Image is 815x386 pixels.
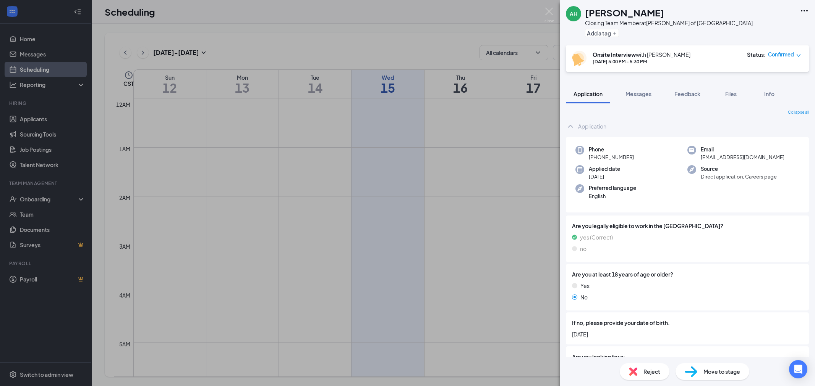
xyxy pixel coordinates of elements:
[589,184,636,192] span: Preferred language
[580,233,613,241] span: yes (Correct)
[800,6,809,15] svg: Ellipses
[580,281,590,290] span: Yes
[625,90,651,97] span: Messages
[701,146,784,153] span: Email
[788,109,809,116] span: Collapse all
[725,90,737,97] span: Files
[572,352,625,361] span: Are you looking for a:
[585,6,664,19] h1: [PERSON_NAME]
[585,19,753,27] div: Closing Team Member at [PERSON_NAME] of [GEOGRAPHIC_DATA]
[593,51,690,58] div: with [PERSON_NAME]
[589,165,620,173] span: Applied date
[589,153,634,161] span: [PHONE_NUMBER]
[572,222,803,230] span: Are you legally eligible to work in the [GEOGRAPHIC_DATA]?
[585,29,619,37] button: PlusAdd a tag
[589,192,636,200] span: English
[593,51,636,58] b: Onsite Interview
[796,53,801,58] span: down
[612,31,617,35] svg: Plus
[572,270,673,278] span: Are you at least 18 years of age or older?
[574,90,603,97] span: Application
[580,244,587,253] span: no
[701,165,777,173] span: Source
[589,173,620,180] span: [DATE]
[764,90,774,97] span: Info
[570,10,577,18] div: AH
[789,360,807,378] div: Open Intercom Messenger
[703,367,740,376] span: Move to stage
[593,58,690,65] div: [DATE] 5:00 PM - 5:30 PM
[701,153,784,161] span: [EMAIL_ADDRESS][DOMAIN_NAME]
[572,318,670,327] span: If no, please provide your date of birth.
[572,330,803,338] span: [DATE]
[580,293,588,301] span: No
[578,122,606,130] div: Application
[566,122,575,131] svg: ChevronUp
[643,367,660,376] span: Reject
[674,90,700,97] span: Feedback
[768,51,794,58] span: Confirmed
[701,173,777,180] span: Direct application, Careers page
[589,146,634,153] span: Phone
[747,51,766,58] div: Status :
